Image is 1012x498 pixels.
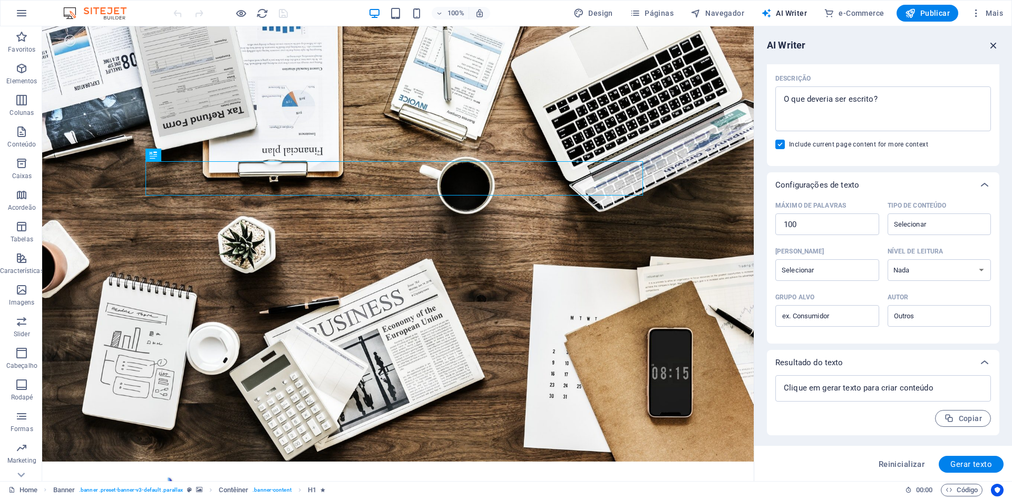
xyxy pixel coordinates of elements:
[789,140,928,149] span: Include current page content for more context
[767,350,999,375] div: Resultado do texto
[775,247,824,256] p: [PERSON_NAME]
[781,92,986,126] textarea: Descrição
[475,8,484,18] i: Ao redimensionar, ajusta automaticamente o nível de zoom para caber no dispositivo escolhido.
[944,414,982,424] span: Copiar
[779,262,859,278] input: [PERSON_NAME]Clear
[775,357,843,368] p: Resultado do texto
[256,7,268,19] button: reload
[61,7,140,19] img: Editor Logo
[950,460,992,468] span: Gerar texto
[767,198,999,344] div: Configurações de texto
[219,484,248,496] span: Clique para selecionar. Clique duas vezes para editar
[891,308,971,324] input: AutorClear
[690,8,744,18] span: Navegador
[991,484,1004,496] button: Usercentrics
[775,74,811,83] p: Descrição
[8,203,36,212] p: Acordeão
[320,487,325,493] i: O elemento contém uma animação
[891,217,971,232] input: Tipo de conteúdoClear
[569,5,617,22] div: Design (Ctrl+Alt+Y)
[12,172,32,180] p: Caixas
[53,484,75,496] span: Clique para selecionar. Clique duas vezes para editar
[573,8,613,18] span: Design
[888,293,909,301] p: Autor
[888,259,991,281] select: Nível de leitura
[888,201,947,210] p: Tipo de conteúdo
[967,5,1007,22] button: Mais
[767,375,999,435] div: Resultado do texto
[888,247,943,256] p: Nível de leitura
[235,7,247,19] button: Clique aqui para sair do modo de visualização e continuar editando
[775,180,859,190] p: Configurações de texto
[432,7,469,19] button: 100%
[447,7,464,19] h6: 100%
[767,39,805,52] h6: AI Writer
[879,460,925,468] span: Reinicializar
[630,8,674,18] span: Páginas
[941,484,982,496] button: Código
[775,201,846,210] p: Máximo de palavras
[252,484,291,496] span: . banner-content
[53,484,326,496] nav: breadcrumb
[757,5,811,22] button: AI Writer
[196,487,202,493] i: Este elemento contém um plano de fundo
[14,330,30,338] p: Slider
[923,486,925,494] span: :
[775,214,879,235] input: Máximo de palavras
[8,45,35,54] p: Favoritos
[9,109,34,117] p: Colunas
[7,456,36,465] p: Marketing
[11,235,33,243] p: Tabelas
[897,5,958,22] button: Publicar
[626,5,678,22] button: Páginas
[971,8,1003,18] span: Mais
[905,8,950,18] span: Publicar
[79,484,183,496] span: . banner .preset-banner-v3-default .parallax
[8,484,37,496] a: Clique para cancelar a seleção. Clique duas vezes para abrir as Páginas
[775,293,814,301] p: Grupo alvo
[946,484,978,496] span: Código
[11,393,33,402] p: Rodapé
[6,362,37,370] p: Cabeçalho
[187,487,192,493] i: Este elemento é uma predefinição personalizável
[905,484,933,496] h6: Tempo de sessão
[6,77,37,85] p: Elementos
[308,484,316,496] span: Clique para selecionar. Clique duas vezes para editar
[916,484,932,496] span: 00 00
[820,5,888,22] button: e-Commerce
[873,456,931,473] button: Reinicializar
[686,5,748,22] button: Navegador
[775,308,879,325] input: Grupo alvo
[9,298,34,307] p: Imagens
[824,8,884,18] span: e-Commerce
[939,456,1004,473] button: Gerar texto
[11,425,33,433] p: Formas
[569,5,617,22] button: Design
[935,410,991,427] button: Copiar
[256,7,268,19] i: Recarregar página
[761,8,807,18] span: AI Writer
[767,172,999,198] div: Configurações de texto
[7,140,36,149] p: Conteúdo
